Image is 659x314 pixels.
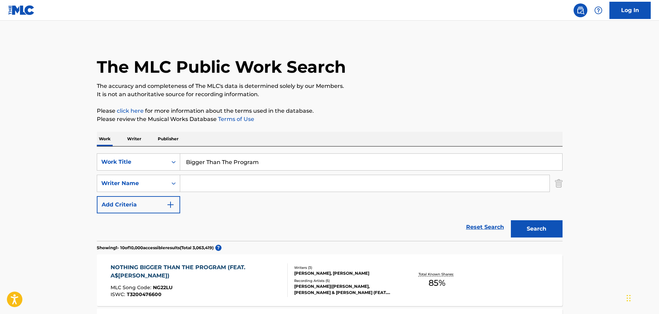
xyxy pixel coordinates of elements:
[294,270,398,276] div: [PERSON_NAME], [PERSON_NAME]
[463,220,507,235] a: Reset Search
[511,220,563,237] button: Search
[8,5,35,15] img: MLC Logo
[294,265,398,270] div: Writers ( 3 )
[627,288,631,308] div: Drag
[111,284,153,291] span: MLC Song Code :
[97,57,346,77] h1: The MLC Public Work Search
[97,90,563,99] p: It is not an authoritative source for recording information.
[294,283,398,296] div: [PERSON_NAME]|[PERSON_NAME], [PERSON_NAME] & [PERSON_NAME] (FEAT. A$[PERSON_NAME]), [PERSON_NAME]...
[419,272,455,277] p: Total Known Shares:
[97,245,214,251] p: Showing 1 - 10 of 10,000 accessible results (Total 3,063,419 )
[97,153,563,241] form: Search Form
[111,263,282,280] div: NOTHING BIGGER THAN THE PROGRAM (FEAT. A$[PERSON_NAME])
[97,196,180,213] button: Add Criteria
[609,2,651,19] a: Log In
[166,201,175,209] img: 9d2ae6d4665cec9f34b9.svg
[574,3,587,17] a: Public Search
[555,175,563,192] img: Delete Criterion
[591,3,605,17] div: Help
[127,291,162,297] span: T3200476600
[429,277,445,289] span: 85 %
[97,82,563,90] p: The accuracy and completeness of The MLC's data is determined solely by our Members.
[125,132,143,146] p: Writer
[117,108,144,114] a: click here
[156,132,181,146] p: Publisher
[97,115,563,123] p: Please review the Musical Works Database
[217,116,254,122] a: Terms of Use
[294,278,398,283] div: Recording Artists ( 5 )
[153,284,173,291] span: NG22LU
[97,132,113,146] p: Work
[101,158,163,166] div: Work Title
[97,107,563,115] p: Please for more information about the terms used in the database.
[101,179,163,188] div: Writer Name
[215,245,222,251] span: ?
[576,6,585,14] img: search
[97,254,563,306] a: NOTHING BIGGER THAN THE PROGRAM (FEAT. A$[PERSON_NAME])MLC Song Code:NG22LUISWC:T3200476600Writer...
[625,281,659,314] iframe: Chat Widget
[111,291,127,297] span: ISWC :
[594,6,603,14] img: help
